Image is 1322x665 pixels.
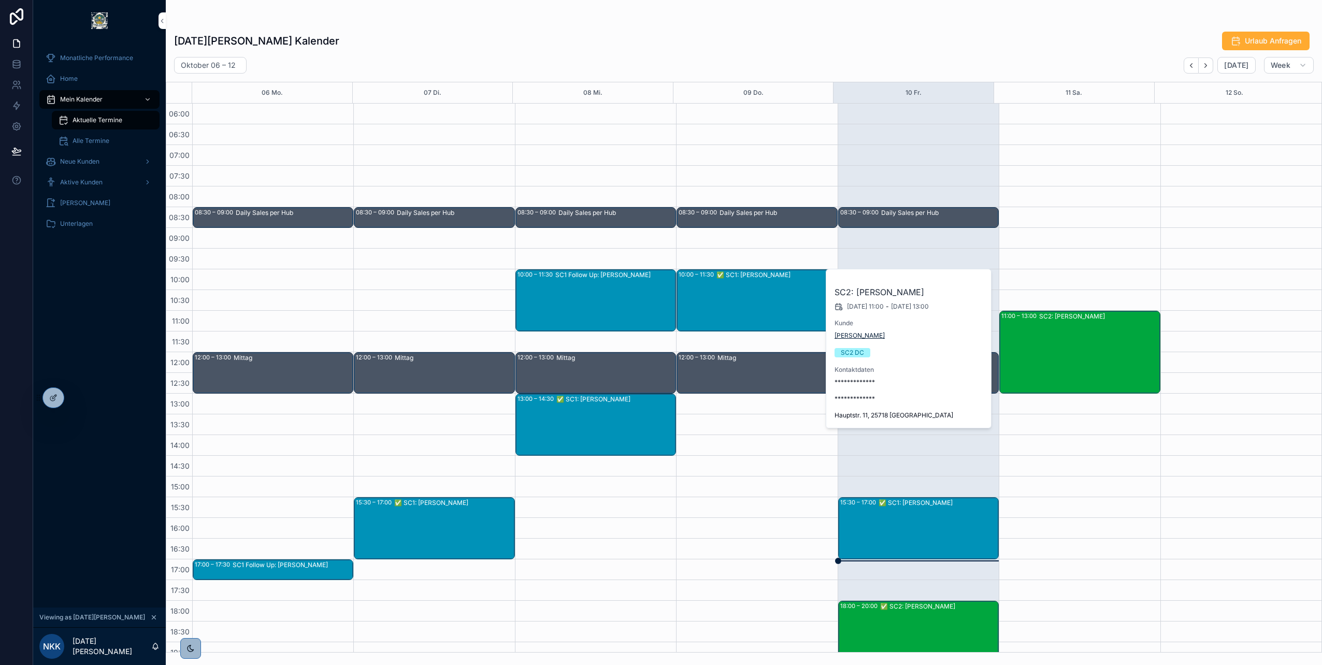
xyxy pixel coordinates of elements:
[233,561,352,569] div: SC1 Follow Up: [PERSON_NAME]
[195,560,233,569] div: 17:00 – 17:30
[39,49,160,67] a: Monatliche Performance
[394,499,513,507] div: ✅ SC1: [PERSON_NAME]
[168,503,192,512] span: 15:30
[839,498,998,559] div: 15:30 – 17:00✅ SC1: [PERSON_NAME]
[60,95,103,104] span: Mein Kalender
[847,302,884,311] span: [DATE] 11:00
[168,358,192,367] span: 12:00
[677,270,837,331] div: 10:00 – 11:30✅ SC1: [PERSON_NAME]
[1001,312,1039,320] div: 11:00 – 13:00
[891,302,929,311] span: [DATE] 13:00
[234,354,352,362] div: Mittag
[39,90,160,109] a: Mein Kalender
[679,353,717,362] div: 12:00 – 13:00
[168,420,192,429] span: 13:30
[556,395,675,403] div: ✅ SC1: [PERSON_NAME]
[193,560,353,580] div: 17:00 – 17:30SC1 Follow Up: [PERSON_NAME]
[556,354,675,362] div: Mittag
[679,208,720,216] div: 08:30 – 09:00
[516,270,676,331] div: 10:00 – 11:30SC1 Follow Up: [PERSON_NAME]
[168,275,192,284] span: 10:00
[168,524,192,532] span: 16:00
[518,208,558,216] div: 08:30 – 09:00
[516,394,676,455] div: 13:00 – 14:30✅ SC1: [PERSON_NAME]
[174,34,339,48] h1: [DATE][PERSON_NAME] Kalender
[168,565,192,574] span: 17:00
[168,296,192,305] span: 10:30
[43,640,61,653] span: NKK
[835,286,984,298] h2: SC2: [PERSON_NAME]
[356,498,394,507] div: 15:30 – 17:00
[168,586,192,595] span: 17:30
[1066,82,1082,103] button: 11 Sa.
[195,208,236,216] div: 08:30 – 09:00
[677,353,837,393] div: 12:00 – 13:00Mittag
[166,192,192,201] span: 08:00
[583,82,602,103] button: 08 Mi.
[168,648,192,657] span: 19:00
[835,331,885,340] a: [PERSON_NAME]
[73,636,151,657] p: [DATE][PERSON_NAME]
[720,209,836,217] div: Daily Sales per Hub
[195,353,234,362] div: 12:00 – 13:00
[166,130,192,139] span: 06:30
[354,208,514,227] div: 08:30 – 09:00Daily Sales per Hub
[168,399,192,408] span: 13:00
[60,199,110,207] span: [PERSON_NAME]
[397,209,513,217] div: Daily Sales per Hub
[558,209,675,217] div: Daily Sales per Hub
[73,116,122,124] span: Aktuelle Termine
[1224,61,1248,70] span: [DATE]
[1245,36,1301,46] span: Urlaub Anfragen
[1217,57,1255,74] button: [DATE]
[1039,312,1159,321] div: SC2: [PERSON_NAME]
[262,82,283,103] button: 06 Mo.
[52,111,160,129] a: Aktuelle Termine
[1222,32,1310,50] button: Urlaub Anfragen
[880,602,998,611] div: ✅ SC2: [PERSON_NAME]
[39,194,160,212] a: [PERSON_NAME]
[835,366,984,374] span: Kontaktdaten
[169,316,192,325] span: 11:00
[1184,57,1199,74] button: Back
[39,613,145,621] span: Viewing as [DATE][PERSON_NAME]
[181,60,236,70] h2: Oktober 06 – 12
[73,137,109,145] span: Alle Termine
[60,178,103,186] span: Aktive Kunden
[879,499,998,507] div: ✅ SC1: [PERSON_NAME]
[39,152,160,171] a: Neue Kunden
[169,337,192,346] span: 11:30
[33,41,166,247] div: scrollable content
[60,54,133,62] span: Monatliche Performance
[166,234,192,242] span: 09:00
[91,12,108,29] img: App logo
[677,208,837,227] div: 08:30 – 09:00Daily Sales per Hub
[840,208,881,216] div: 08:30 – 09:00
[516,208,676,227] div: 08:30 – 09:00Daily Sales per Hub
[60,220,93,228] span: Unterlagen
[168,627,192,636] span: 18:30
[835,411,984,420] span: Hauptstr. 11, 25718 [GEOGRAPHIC_DATA]
[886,302,889,311] span: -
[1199,57,1213,74] button: Next
[356,208,397,216] div: 08:30 – 09:00
[839,208,998,227] div: 08:30 – 09:00Daily Sales per Hub
[236,209,352,217] div: Daily Sales per Hub
[166,254,192,263] span: 09:30
[716,271,836,279] div: ✅ SC1: [PERSON_NAME]
[168,606,192,615] span: 18:00
[356,353,395,362] div: 12:00 – 13:00
[743,82,764,103] button: 09 Do.
[424,82,441,103] button: 07 Di.
[555,271,675,279] div: SC1 Follow Up: [PERSON_NAME]
[906,82,922,103] button: 10 Fr.
[1264,57,1314,74] button: Week
[881,209,998,217] div: Daily Sales per Hub
[841,348,864,357] div: SC2 DC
